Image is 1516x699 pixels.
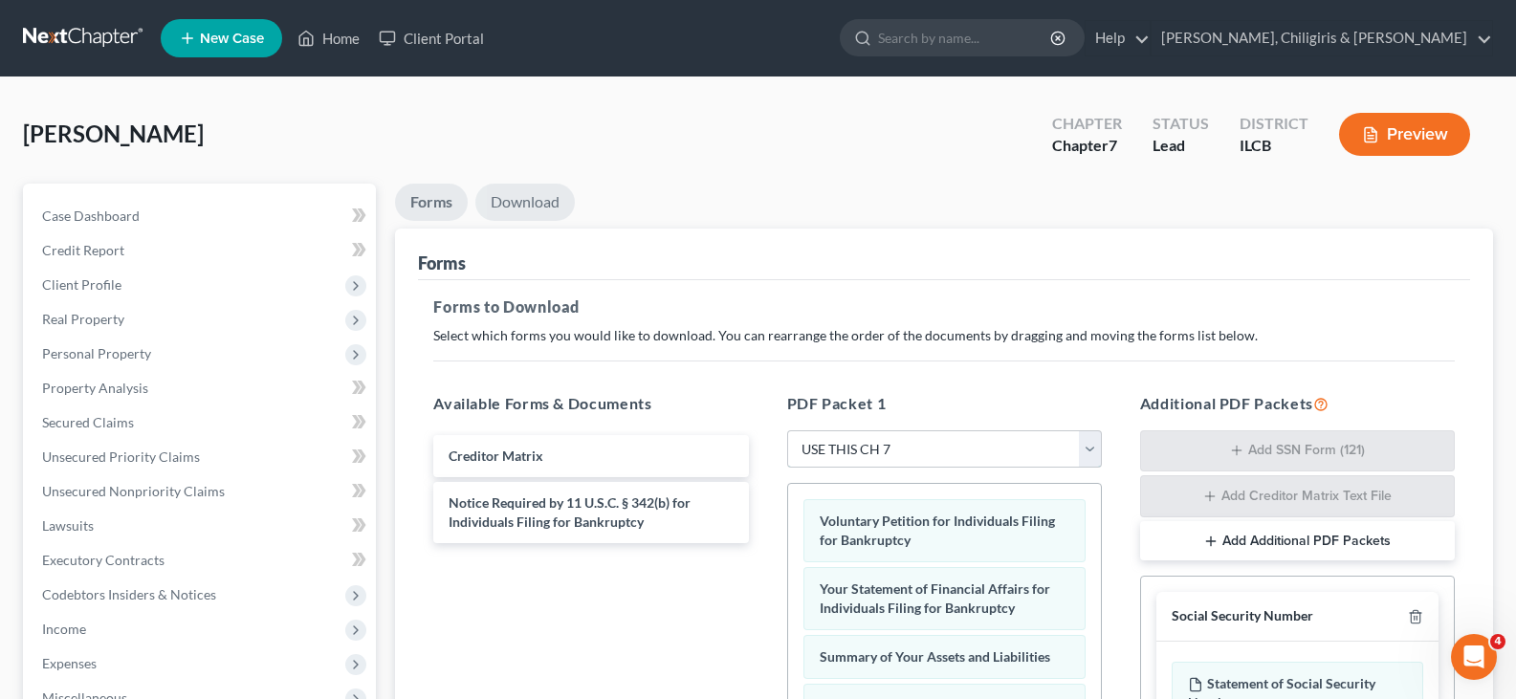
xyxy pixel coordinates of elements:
[27,405,376,440] a: Secured Claims
[27,371,376,405] a: Property Analysis
[42,586,216,602] span: Codebtors Insiders & Notices
[433,392,748,415] h5: Available Forms & Documents
[1240,113,1308,135] div: District
[200,32,264,46] span: New Case
[42,621,86,637] span: Income
[433,295,1455,318] h5: Forms to Download
[288,21,369,55] a: Home
[1153,135,1209,157] div: Lead
[1109,136,1117,154] span: 7
[418,251,466,274] div: Forms
[1140,521,1455,561] button: Add Additional PDF Packets
[27,509,376,543] a: Lawsuits
[1086,21,1150,55] a: Help
[449,448,543,464] span: Creditor Matrix
[1052,113,1122,135] div: Chapter
[1140,392,1455,415] h5: Additional PDF Packets
[27,440,376,474] a: Unsecured Priority Claims
[27,199,376,233] a: Case Dashboard
[27,474,376,509] a: Unsecured Nonpriority Claims
[1339,113,1470,156] button: Preview
[42,414,134,430] span: Secured Claims
[1172,607,1313,625] div: Social Security Number
[433,326,1455,345] p: Select which forms you would like to download. You can rearrange the order of the documents by dr...
[787,392,1102,415] h5: PDF Packet 1
[42,380,148,396] span: Property Analysis
[820,513,1055,548] span: Voluntary Petition for Individuals Filing for Bankruptcy
[820,648,1050,665] span: Summary of Your Assets and Liabilities
[1451,634,1497,680] iframe: Intercom live chat
[820,580,1050,616] span: Your Statement of Financial Affairs for Individuals Filing for Bankruptcy
[1240,135,1308,157] div: ILCB
[1153,113,1209,135] div: Status
[42,311,124,327] span: Real Property
[27,543,376,578] a: Executory Contracts
[42,517,94,534] span: Lawsuits
[42,552,165,568] span: Executory Contracts
[878,20,1053,55] input: Search by name...
[23,120,204,147] span: [PERSON_NAME]
[1152,21,1492,55] a: [PERSON_NAME], Chiligiris & [PERSON_NAME]
[369,21,494,55] a: Client Portal
[42,655,97,671] span: Expenses
[42,345,151,361] span: Personal Property
[1052,135,1122,157] div: Chapter
[475,184,575,221] a: Download
[1140,430,1455,472] button: Add SSN Form (121)
[1140,475,1455,517] button: Add Creditor Matrix Text File
[42,483,225,499] span: Unsecured Nonpriority Claims
[395,184,468,221] a: Forms
[42,242,124,258] span: Credit Report
[27,233,376,268] a: Credit Report
[449,494,691,530] span: Notice Required by 11 U.S.C. § 342(b) for Individuals Filing for Bankruptcy
[42,276,121,293] span: Client Profile
[1490,634,1505,649] span: 4
[42,208,140,224] span: Case Dashboard
[42,448,200,465] span: Unsecured Priority Claims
